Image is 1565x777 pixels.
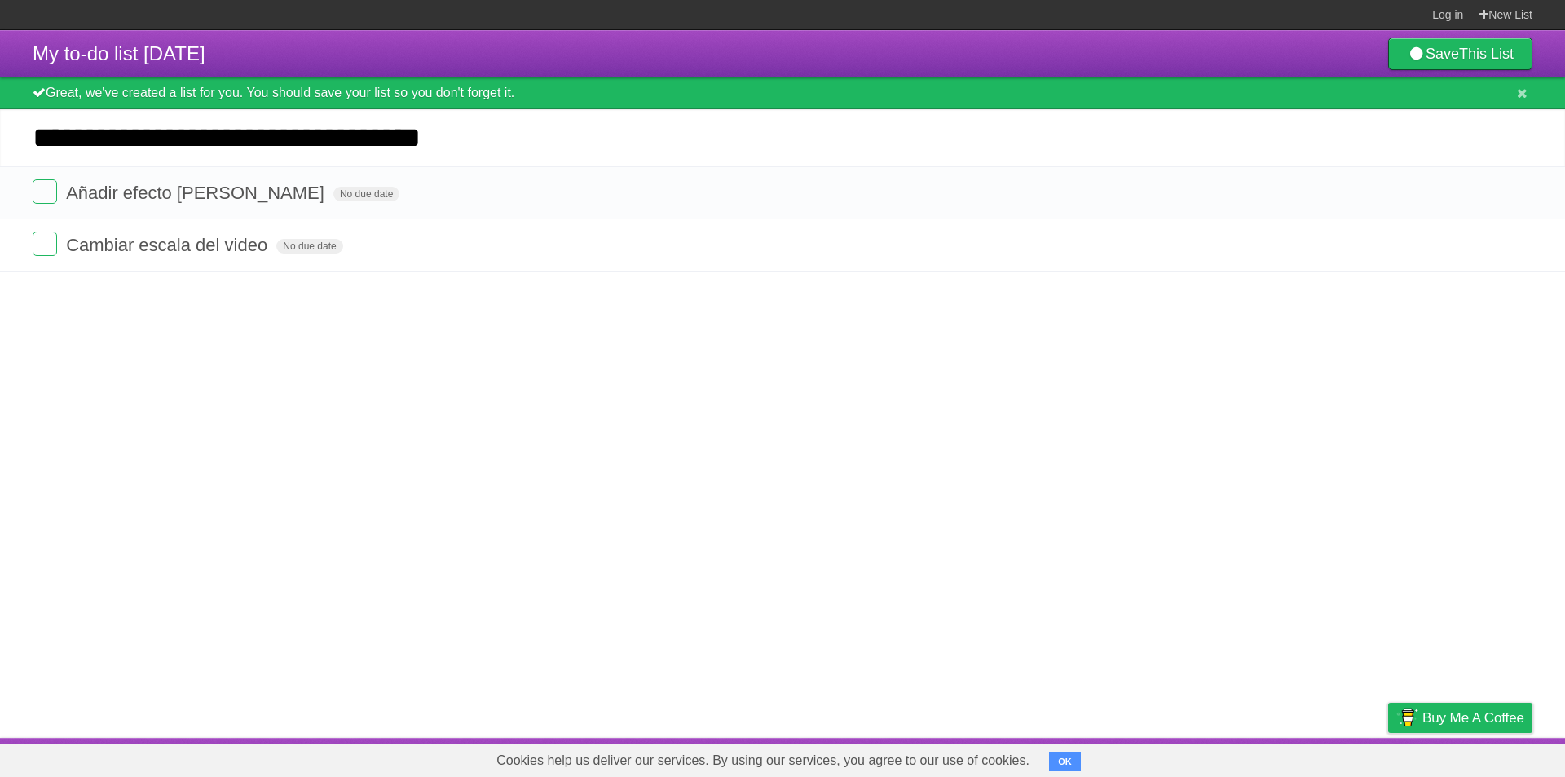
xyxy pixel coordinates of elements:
img: Buy me a coffee [1396,704,1418,731]
a: Buy me a coffee [1388,703,1532,733]
label: Done [33,232,57,256]
span: No due date [276,239,342,254]
a: Developers [1225,742,1291,773]
a: Suggest a feature [1430,742,1532,773]
span: No due date [333,187,399,201]
label: Done [33,179,57,204]
span: My to-do list [DATE] [33,42,205,64]
a: Privacy [1367,742,1409,773]
span: Cookies help us deliver our services. By using our services, you agree to our use of cookies. [480,744,1046,777]
span: Buy me a coffee [1422,704,1524,732]
a: Terms [1312,742,1347,773]
a: About [1171,742,1206,773]
span: Cambiar escala del video [66,235,271,255]
button: OK [1049,752,1081,771]
b: This List [1459,46,1514,62]
span: Añadir efecto [PERSON_NAME] [66,183,328,203]
a: SaveThis List [1388,38,1532,70]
